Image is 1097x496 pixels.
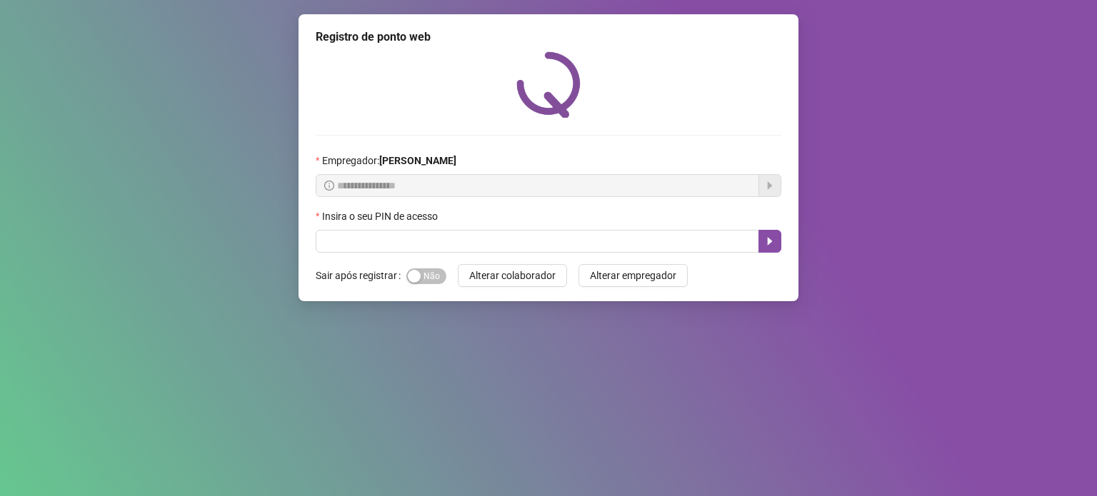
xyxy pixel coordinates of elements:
[764,236,776,247] span: caret-right
[578,264,688,287] button: Alterar empregador
[316,208,447,224] label: Insira o seu PIN de acesso
[458,264,567,287] button: Alterar colaborador
[322,153,456,168] span: Empregador :
[379,155,456,166] strong: [PERSON_NAME]
[316,264,406,287] label: Sair após registrar
[590,268,676,283] span: Alterar empregador
[469,268,556,283] span: Alterar colaborador
[316,29,781,46] div: Registro de ponto web
[324,181,334,191] span: info-circle
[516,51,581,118] img: QRPoint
